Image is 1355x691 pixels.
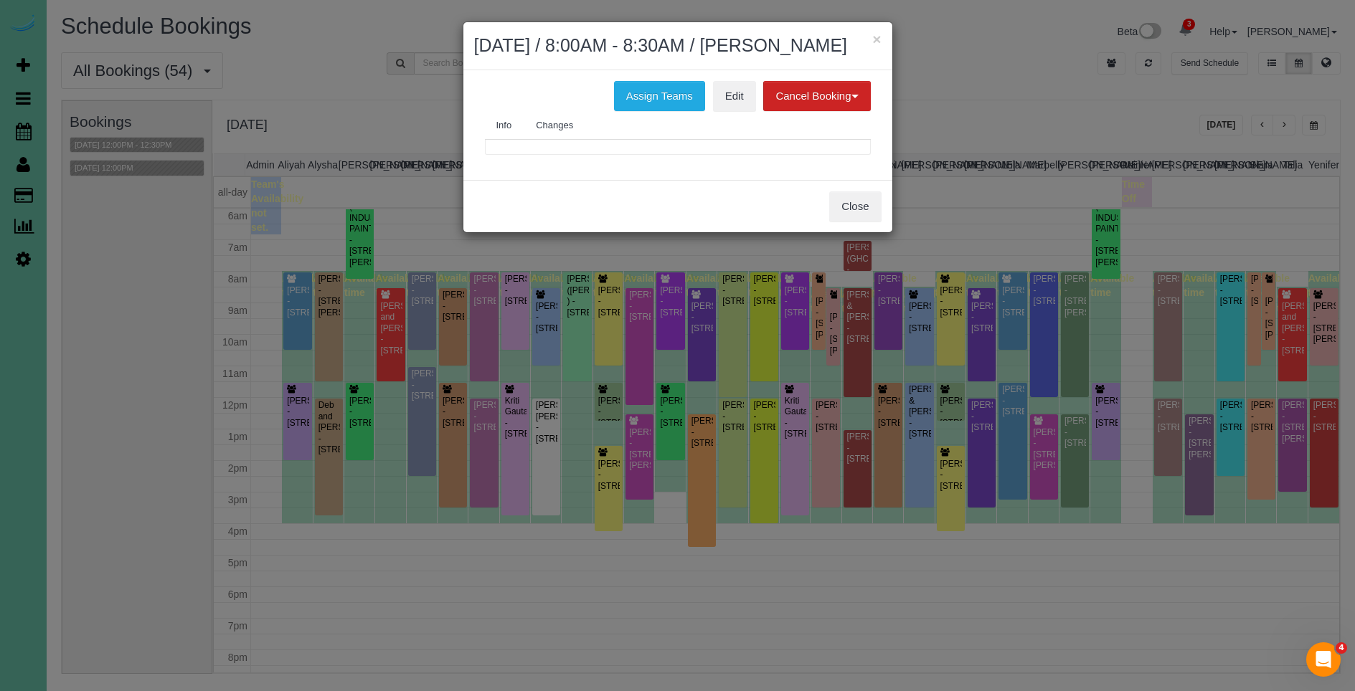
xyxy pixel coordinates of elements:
a: Info [485,111,524,140]
a: Changes [524,111,585,140]
span: Info [496,120,512,130]
span: Changes [536,120,573,130]
h2: [DATE] / 8:00AM - 8:30AM / [PERSON_NAME] [474,33,882,59]
button: Assign Teams [614,81,705,111]
span: 4 [1336,642,1347,654]
button: × [872,32,881,47]
iframe: Intercom live chat [1306,642,1341,677]
button: Cancel Booking [763,81,870,111]
a: Edit [713,81,756,111]
button: Close [829,191,881,221]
